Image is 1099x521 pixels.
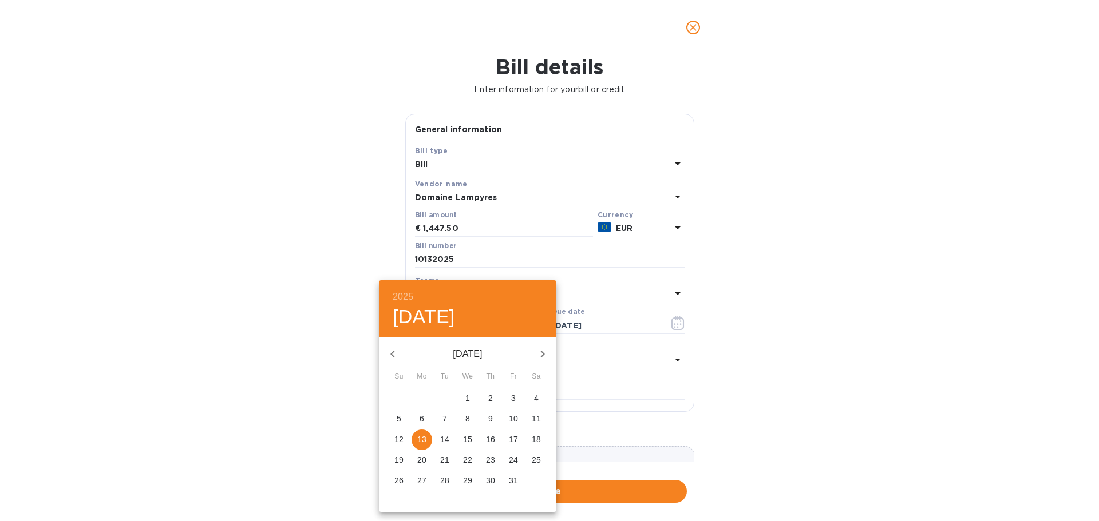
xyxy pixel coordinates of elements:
[420,413,424,424] p: 6
[393,305,455,329] button: [DATE]
[486,433,495,445] p: 16
[480,388,501,409] button: 2
[503,471,524,491] button: 31
[465,413,470,424] p: 8
[440,454,449,466] p: 21
[503,450,524,471] button: 24
[526,450,547,471] button: 25
[526,409,547,429] button: 11
[440,433,449,445] p: 14
[532,413,541,424] p: 11
[532,433,541,445] p: 18
[389,429,409,450] button: 12
[526,371,547,383] span: Sa
[417,475,426,486] p: 27
[457,371,478,383] span: We
[457,409,478,429] button: 8
[532,454,541,466] p: 25
[389,371,409,383] span: Su
[465,392,470,404] p: 1
[442,413,447,424] p: 7
[417,454,426,466] p: 20
[397,413,401,424] p: 5
[434,429,455,450] button: 14
[503,388,524,409] button: 3
[406,347,529,361] p: [DATE]
[503,429,524,450] button: 17
[503,371,524,383] span: Fr
[526,429,547,450] button: 18
[509,475,518,486] p: 31
[509,413,518,424] p: 10
[457,388,478,409] button: 1
[412,371,432,383] span: Mo
[440,475,449,486] p: 28
[463,433,472,445] p: 15
[480,471,501,491] button: 30
[389,450,409,471] button: 19
[393,289,413,305] button: 2025
[463,475,472,486] p: 29
[434,371,455,383] span: Tu
[412,409,432,429] button: 6
[488,392,493,404] p: 2
[534,392,539,404] p: 4
[412,450,432,471] button: 20
[394,475,404,486] p: 26
[434,450,455,471] button: 21
[389,409,409,429] button: 5
[480,450,501,471] button: 23
[457,450,478,471] button: 22
[480,371,501,383] span: Th
[509,433,518,445] p: 17
[486,454,495,466] p: 23
[503,409,524,429] button: 10
[457,429,478,450] button: 15
[434,409,455,429] button: 7
[463,454,472,466] p: 22
[394,454,404,466] p: 19
[417,433,426,445] p: 13
[394,433,404,445] p: 12
[511,392,516,404] p: 3
[412,471,432,491] button: 27
[480,429,501,450] button: 16
[488,413,493,424] p: 9
[526,388,547,409] button: 4
[457,471,478,491] button: 29
[389,471,409,491] button: 26
[480,409,501,429] button: 9
[412,429,432,450] button: 13
[509,454,518,466] p: 24
[434,471,455,491] button: 28
[486,475,495,486] p: 30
